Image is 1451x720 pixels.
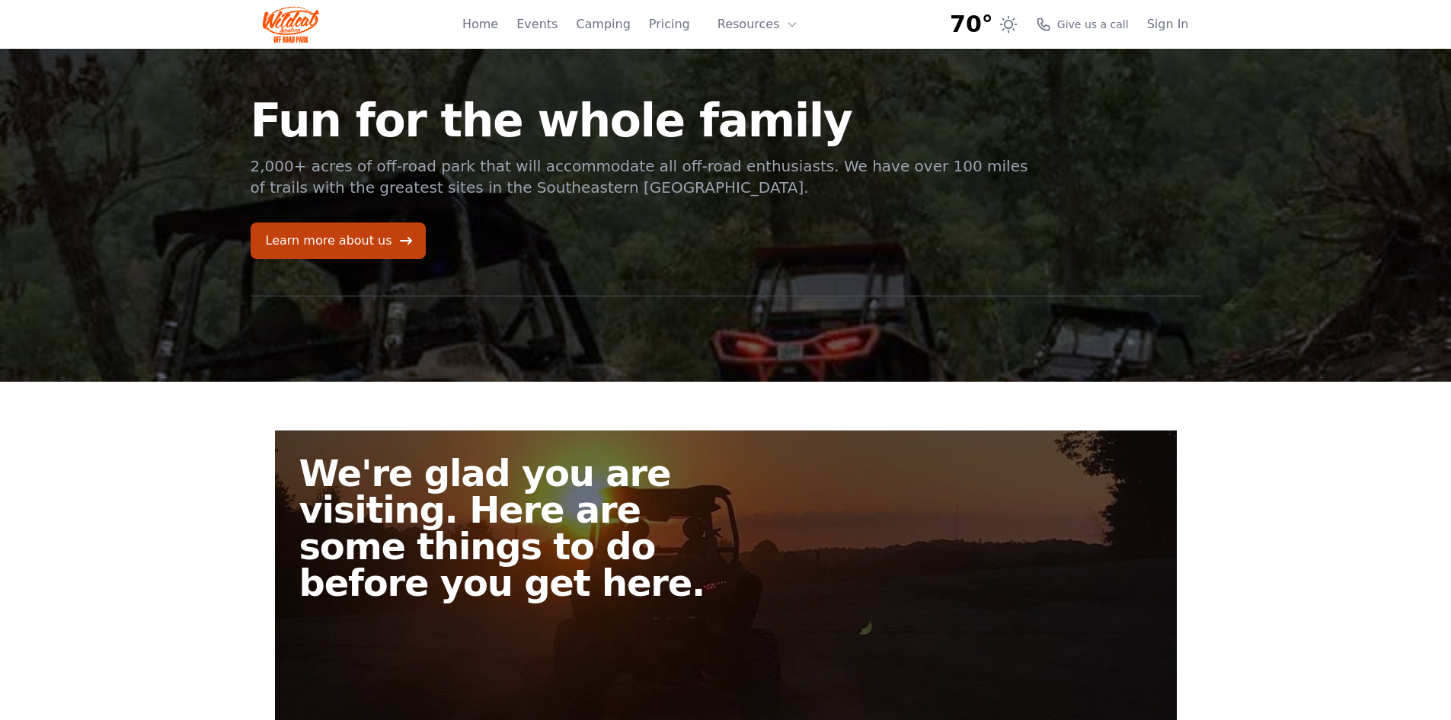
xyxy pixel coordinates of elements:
a: Pricing [649,15,690,34]
h1: Fun for the whole family [251,98,1031,143]
a: Learn more about us [251,222,426,259]
span: Give us a call [1057,17,1129,32]
a: Home [462,15,498,34]
a: Sign In [1147,15,1189,34]
button: Resources [708,9,807,40]
h2: We're glad you are visiting. Here are some things to do before you get here. [299,455,738,601]
p: 2,000+ acres of off-road park that will accommodate all off-road enthusiasts. We have over 100 mi... [251,155,1031,198]
a: Give us a call [1036,17,1129,32]
a: Events [516,15,558,34]
span: 70° [950,11,993,38]
img: Wildcat Logo [263,6,320,43]
a: Camping [576,15,630,34]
